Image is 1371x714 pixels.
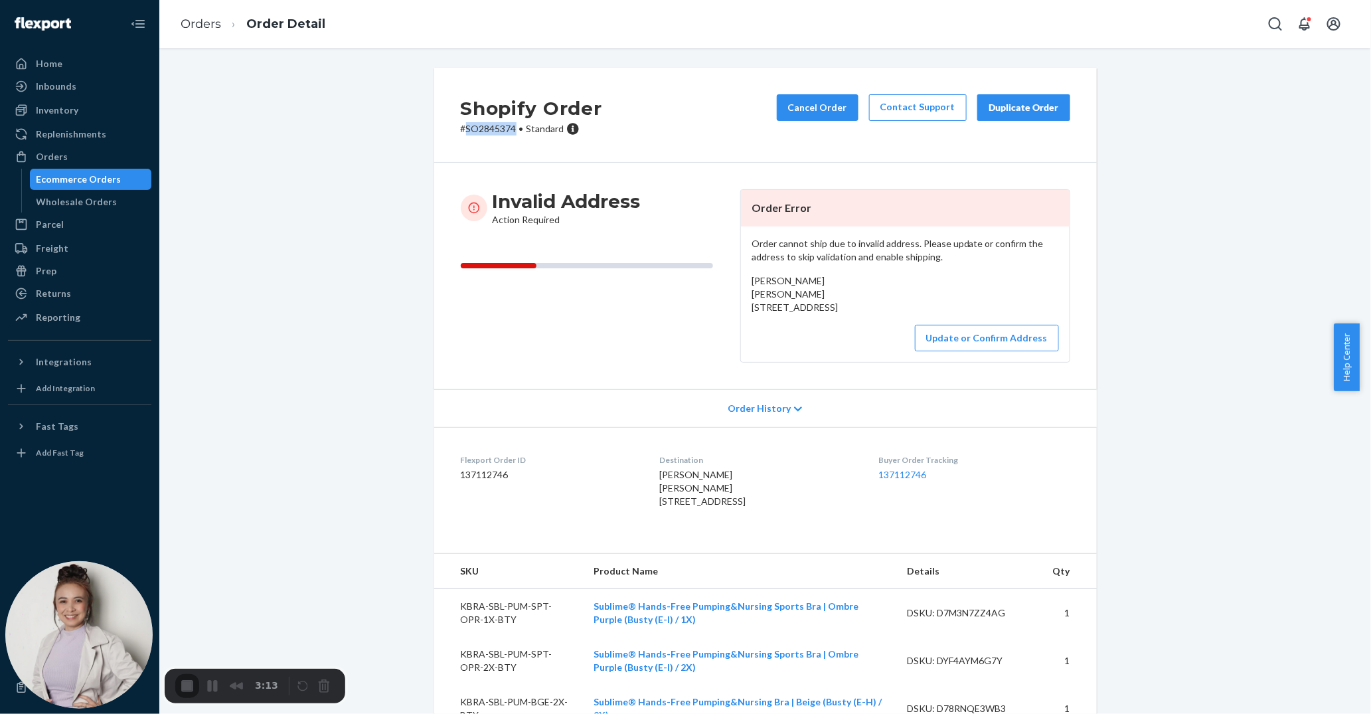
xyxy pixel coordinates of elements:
a: Inbounds [8,76,151,97]
dd: 137112746 [461,468,638,482]
button: Close Navigation [125,11,151,37]
a: 137112746 [878,469,926,480]
td: KBRA-SBL-PUM-SPT-OPR-2X-BTY [434,637,584,685]
div: Home [36,57,62,70]
td: 1 [1042,637,1096,685]
div: Wholesale Orders [37,195,118,209]
dt: Buyer Order Tracking [878,454,1070,466]
a: Sublime® Hands-Free Pumping&Nursing Sports Bra | Ombre Purple (Busty (E-I) / 2X) [594,648,858,673]
a: Home [8,53,151,74]
p: # SO2845374 [461,122,602,135]
h3: Invalid Address [493,189,641,213]
button: Integrations [8,351,151,373]
a: Freight [8,238,151,259]
div: Replenishments [36,128,106,141]
a: Reporting [8,307,151,328]
span: [PERSON_NAME] [PERSON_NAME] [STREET_ADDRESS] [659,469,746,507]
a: Inventory [8,100,151,121]
a: Order Detail [246,17,325,31]
a: Parcel [8,214,151,235]
div: Fast Tags [36,420,78,433]
button: Help Center [1334,323,1360,391]
a: Ecommerce Orders [30,169,152,190]
div: DSKU: DYF4AYM6G7Y [907,654,1032,668]
div: Ecommerce Orders [37,173,121,186]
button: Update or Confirm Address [915,325,1059,351]
div: DSKU: D7M3N7ZZ4AG [907,606,1032,620]
th: SKU [434,554,584,589]
span: Standard [526,123,564,134]
th: Details [896,554,1042,589]
a: Add Integration [8,378,151,399]
div: Freight [36,242,68,255]
dt: Flexport Order ID [461,454,638,466]
p: Order cannot ship due to invalid address. Please update or confirm the address to skip validation... [752,237,1059,264]
span: Order History [728,402,791,415]
header: Order Error [741,190,1070,226]
a: Wholesale Orders [30,191,152,213]
div: Add Integration [36,383,95,394]
span: • [519,123,524,134]
div: Parcel [36,218,64,231]
dt: Destination [659,454,857,466]
div: Integrations [36,355,92,369]
button: Open notifications [1291,11,1318,37]
button: Duplicate Order [977,94,1070,121]
h2: Shopify Order [461,94,602,122]
div: Action Required [493,189,641,226]
a: Sublime® Hands-Free Pumping&Nursing Sports Bra | Ombre Purple (Busty (E-I) / 1X) [594,600,858,625]
div: Returns [36,287,71,300]
div: Prep [36,264,56,278]
button: Open Search Box [1262,11,1289,37]
a: Replenishments [8,124,151,145]
div: Inventory [36,104,78,117]
th: Qty [1042,554,1096,589]
a: Orders [8,146,151,167]
div: Add Fast Tag [36,447,84,458]
div: Duplicate Order [989,101,1059,114]
th: Product Name [583,554,896,589]
a: Prep [8,260,151,282]
a: Returns [8,283,151,304]
a: Contact Support [869,94,967,121]
div: Reporting [36,311,80,324]
ol: breadcrumbs [170,5,336,44]
div: Orders [36,150,68,163]
button: Open account menu [1321,11,1347,37]
a: Orders [181,17,221,31]
a: Add Fast Tag [8,442,151,464]
span: [PERSON_NAME] [PERSON_NAME] [STREET_ADDRESS] [752,275,838,313]
td: KBRA-SBL-PUM-SPT-OPR-1X-BTY [434,588,584,637]
img: Flexport logo [15,17,71,31]
div: Inbounds [36,80,76,93]
td: 1 [1042,588,1096,637]
button: Fast Tags [8,416,151,437]
button: Cancel Order [777,94,858,121]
